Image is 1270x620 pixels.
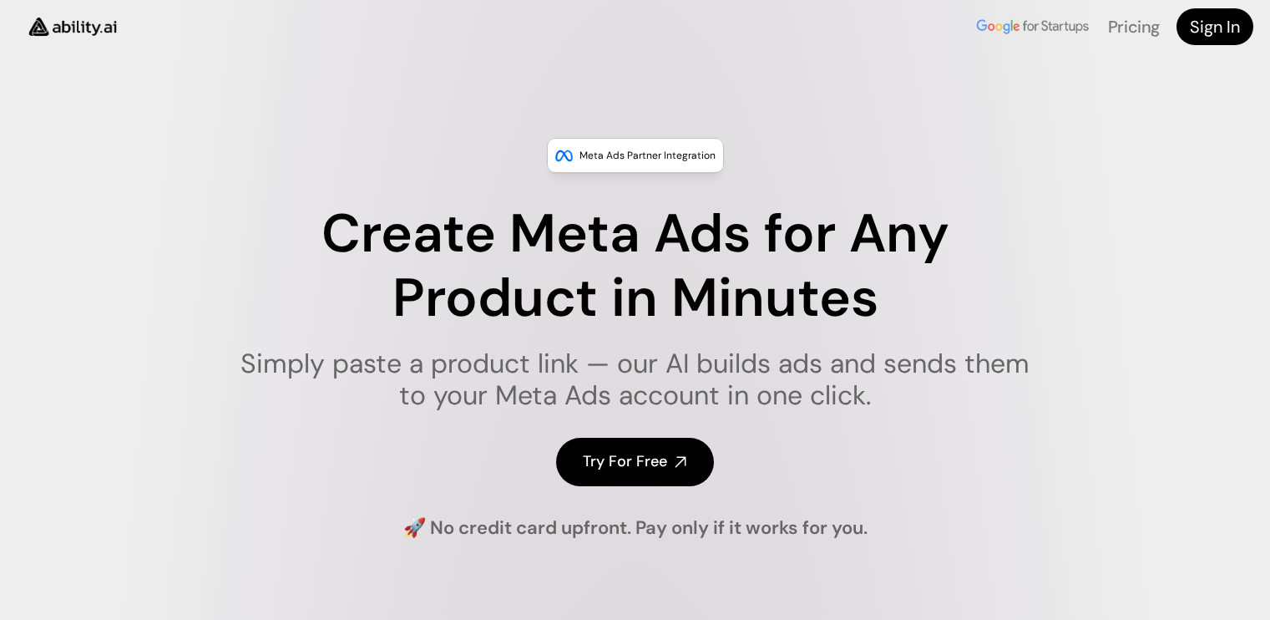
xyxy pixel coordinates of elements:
[1108,16,1160,38] a: Pricing
[230,348,1040,412] h1: Simply paste a product link — our AI builds ads and sends them to your Meta Ads account in one cl...
[579,147,716,164] p: Meta Ads Partner Integration
[230,202,1040,331] h1: Create Meta Ads for Any Product in Minutes
[583,451,667,472] h4: Try For Free
[1190,15,1240,38] h4: Sign In
[1176,8,1253,45] a: Sign In
[403,516,868,541] h4: 🚀 No credit card upfront. Pay only if it works for you.
[556,438,714,485] a: Try For Free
